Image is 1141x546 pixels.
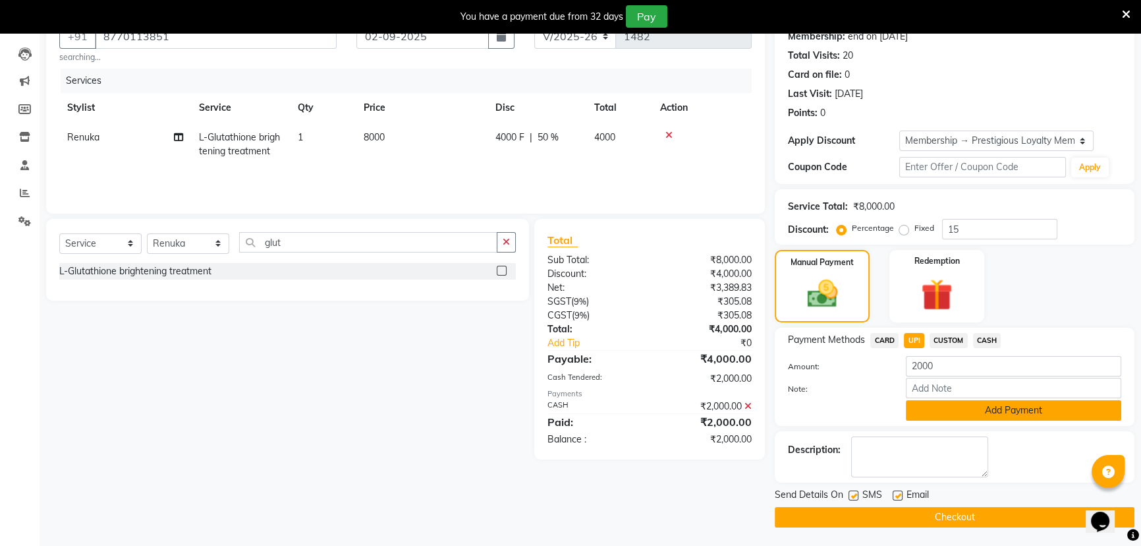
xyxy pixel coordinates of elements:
div: 0 [820,106,825,120]
div: ₹2,000.00 [650,433,762,446]
input: Search or Scan [239,232,497,253]
div: Coupon Code [788,160,899,174]
img: _cash.svg [798,276,847,311]
div: CASH [538,400,650,413]
div: ₹305.08 [650,295,762,309]
span: 9% [574,296,586,307]
div: Cash Tendered: [538,372,650,386]
span: 4000 F [495,131,524,144]
span: Email [906,488,929,504]
a: Add Tip [538,336,669,350]
label: Note: [778,383,896,395]
div: Description: [788,443,841,457]
div: Service Total: [788,200,848,214]
div: 20 [843,49,853,63]
div: ₹8,000.00 [650,253,762,267]
button: Pay [626,5,667,28]
label: Manual Payment [791,257,854,268]
div: Card on file: [788,68,842,82]
div: Total: [538,322,650,336]
span: SGST [547,295,571,307]
div: 0 [845,68,850,82]
div: ₹4,000.00 [650,322,762,336]
div: Membership: [788,30,845,44]
th: Stylist [59,93,191,123]
span: 1 [298,131,303,143]
div: ₹4,000.00 [650,351,762,367]
div: Last Visit: [788,87,832,101]
th: Total [586,93,652,123]
span: L-Glutathione brightening treatment [199,131,280,157]
div: Payments [547,388,752,400]
input: Amount [906,356,1121,377]
button: Add Payment [906,400,1121,421]
div: [DATE] [835,87,863,101]
div: ₹2,000.00 [650,414,762,430]
div: Net: [538,281,650,295]
span: UPI [904,333,924,348]
div: ( ) [538,309,650,322]
div: ₹2,000.00 [650,372,762,386]
div: Services [61,69,762,93]
div: Payable: [538,351,650,367]
div: Discount: [788,223,829,237]
label: Amount: [778,361,896,373]
th: Disc [487,93,586,123]
div: Paid: [538,414,650,430]
label: Redemption [914,255,960,267]
div: ₹2,000.00 [650,400,762,413]
div: ( ) [538,295,650,309]
span: 9% [574,310,587,320]
button: Apply [1071,158,1109,177]
div: Points: [788,106,818,120]
span: CUSTOM [930,333,968,348]
th: Action [652,93,752,123]
div: Apply Discount [788,134,899,148]
span: Renuka [67,131,99,143]
input: Search by Name/Mobile/Email/Code [95,24,337,49]
div: You have a payment due from 32 days [460,10,623,24]
span: Payment Methods [788,333,865,347]
div: ₹4,000.00 [650,267,762,281]
th: Qty [290,93,356,123]
div: ₹305.08 [650,309,762,322]
small: searching... [59,51,337,63]
button: Checkout [775,507,1134,528]
label: Fixed [914,222,934,234]
div: ₹8,000.00 [853,200,895,214]
span: CARD [870,333,899,348]
span: Total [547,233,578,247]
th: Service [191,93,290,123]
div: Discount: [538,267,650,281]
input: Enter Offer / Coupon Code [899,157,1066,177]
div: Sub Total: [538,253,650,267]
span: 50 % [538,131,559,144]
span: CGST [547,309,572,321]
span: Send Details On [775,488,843,504]
button: +91 [59,24,96,49]
span: CASH [973,333,1001,348]
div: ₹3,389.83 [650,281,762,295]
img: _gift.svg [911,275,962,315]
div: Balance : [538,433,650,446]
iframe: chat widget [1086,493,1128,533]
span: 4000 [594,131,615,143]
span: SMS [862,488,882,504]
div: Total Visits: [788,49,840,63]
div: end on [DATE] [848,30,908,44]
span: 8000 [364,131,385,143]
div: L-Glutathione brightening treatment [59,264,211,278]
span: | [530,131,532,144]
input: Add Note [906,378,1121,398]
div: ₹0 [668,336,762,350]
th: Price [356,93,487,123]
label: Percentage [852,222,894,234]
